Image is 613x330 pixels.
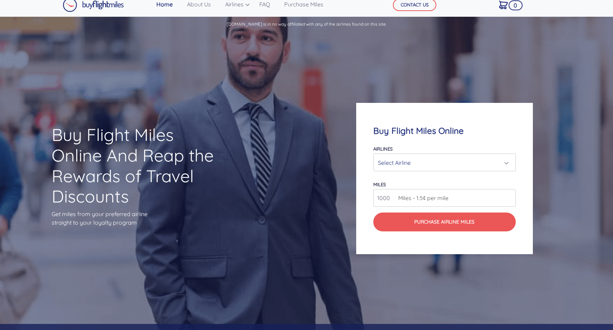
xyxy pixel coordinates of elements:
[373,153,516,171] button: Select Airline
[52,125,224,206] h1: Buy Flight Miles Online And Reap the Rewards of Travel Discounts
[373,182,386,187] label: miles
[52,210,224,227] p: Get miles from your preferred airline straight to your loyalty program
[373,213,516,231] button: Purchase Airline Miles
[378,156,507,169] div: Select Airline
[509,0,523,10] span: 0
[499,1,508,9] img: Cart
[373,146,393,152] label: Airlines
[395,194,448,202] span: Miles - 1.5¢ per mile
[373,126,516,136] h4: Buy Flight Miles Online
